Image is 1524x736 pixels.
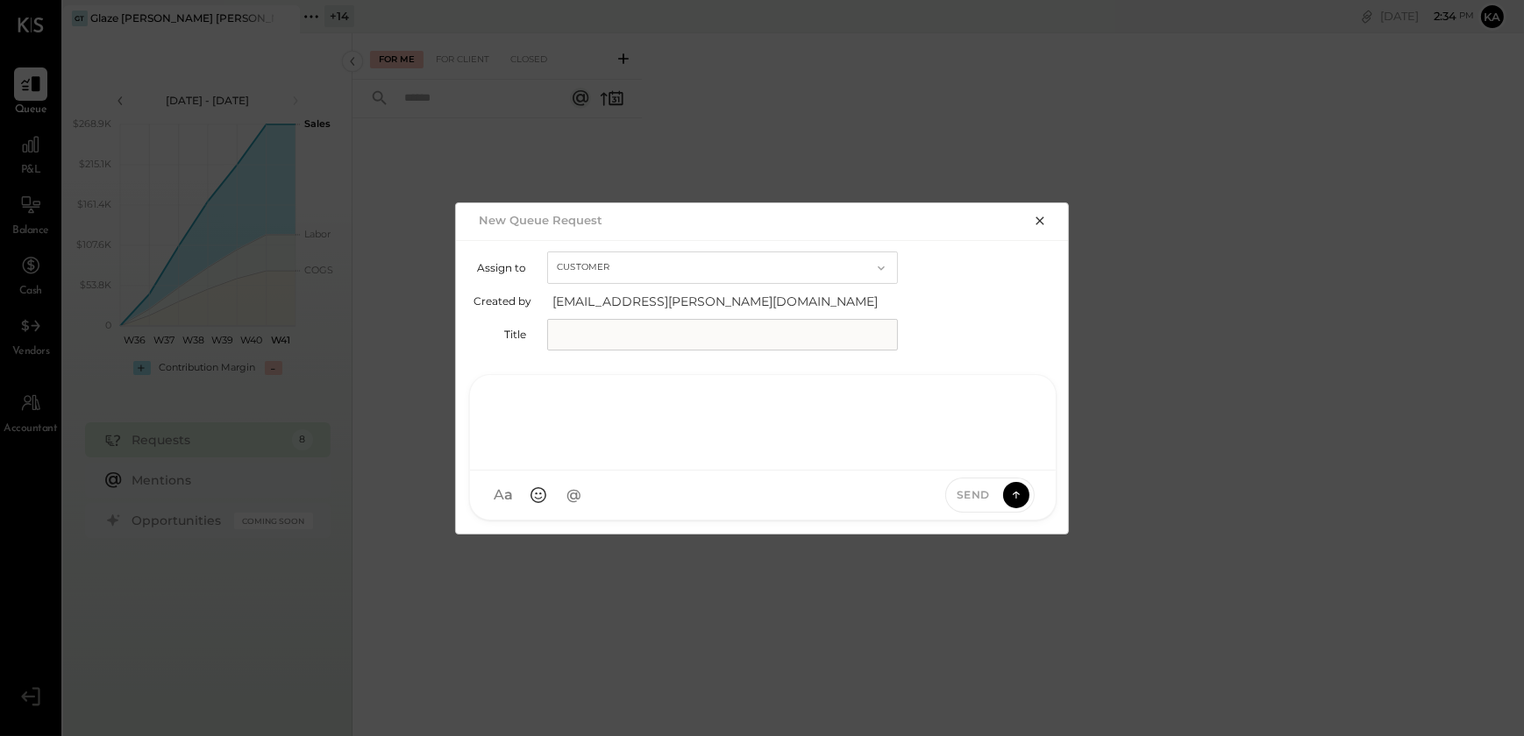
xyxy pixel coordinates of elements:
button: @ [558,479,589,511]
button: Aa [488,479,519,511]
button: Customer [547,251,898,284]
label: Created by [474,294,531,308]
span: @ [566,486,581,504]
span: a [504,486,513,504]
span: [EMAIL_ADDRESS][PERSON_NAME][DOMAIN_NAME] [552,293,903,310]
label: Assign to [474,261,526,274]
label: Title [474,328,526,341]
span: Send [957,487,990,502]
h2: New Queue Request [479,213,602,227]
